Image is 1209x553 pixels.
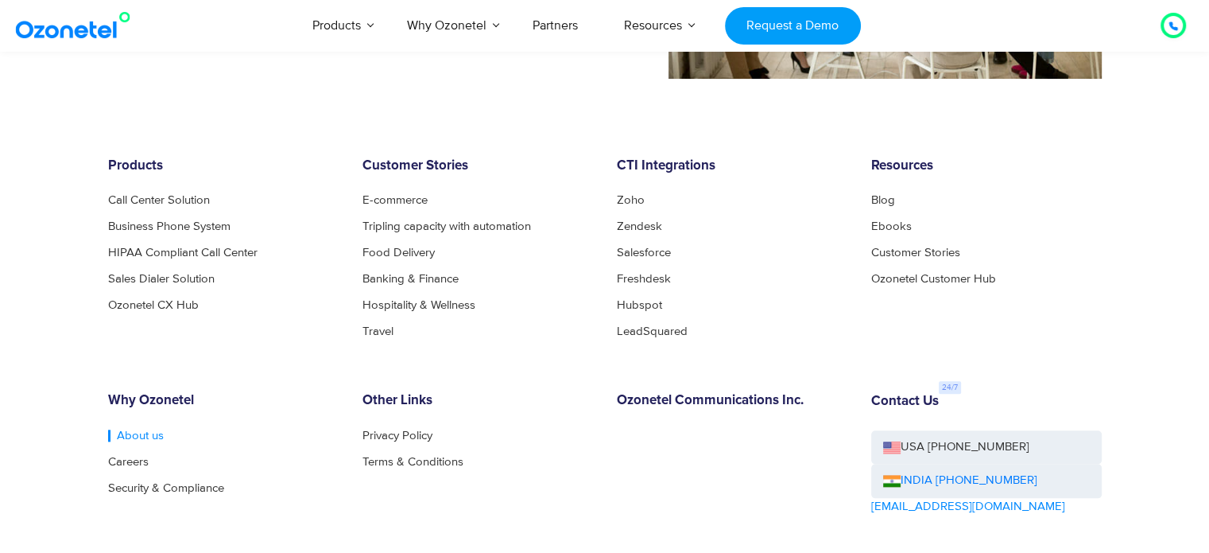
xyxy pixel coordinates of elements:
[108,194,210,206] a: Call Center Solution
[617,247,671,259] a: Salesforce
[362,273,459,285] a: Banking & Finance
[617,194,645,206] a: Zoho
[617,158,847,174] h6: CTI Integrations
[883,442,901,454] img: us-flag.png
[108,220,231,232] a: Business Phone System
[108,482,224,494] a: Security & Compliance
[108,393,339,409] h6: Why Ozonetel
[883,472,1037,490] a: INDIA [PHONE_NUMBER]
[362,393,593,409] h6: Other Links
[871,394,939,410] h6: Contact Us
[725,7,861,45] a: Request a Demo
[362,158,593,174] h6: Customer Stories
[871,158,1102,174] h6: Resources
[617,393,847,409] h6: Ozonetel Communications Inc.
[108,273,215,285] a: Sales Dialer Solution
[108,430,164,442] a: About us
[108,299,199,311] a: Ozonetel CX Hub
[871,220,912,232] a: Ebooks
[871,430,1102,465] a: USA [PHONE_NUMBER]
[108,456,149,468] a: Careers
[362,430,432,442] a: Privacy Policy
[362,220,531,232] a: Tripling capacity with automation
[871,273,996,285] a: Ozonetel Customer Hub
[362,247,435,259] a: Food Delivery
[871,498,1065,516] a: [EMAIL_ADDRESS][DOMAIN_NAME]
[362,299,475,311] a: Hospitality & Wellness
[871,247,960,259] a: Customer Stories
[617,325,688,337] a: LeadSquared
[883,475,901,487] img: ind-flag.png
[871,194,895,206] a: Blog
[617,273,671,285] a: Freshdesk
[362,456,463,468] a: Terms & Conditions
[362,325,393,337] a: Travel
[108,247,258,259] a: HIPAA Compliant Call Center
[362,194,428,206] a: E-commerce
[108,158,339,174] h6: Products
[617,220,662,232] a: Zendesk
[617,299,662,311] a: Hubspot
